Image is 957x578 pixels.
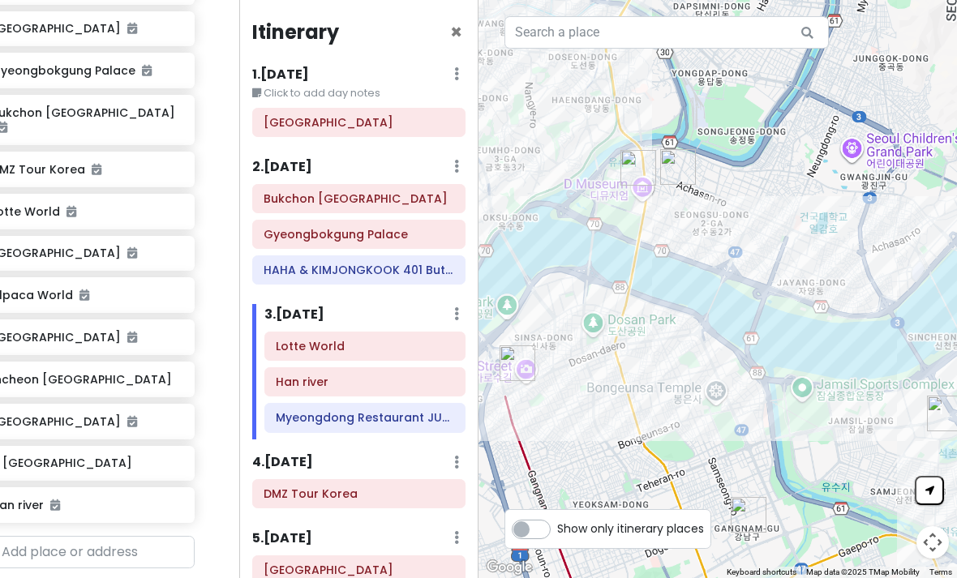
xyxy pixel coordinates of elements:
[727,567,796,578] button: Keyboard shortcuts
[127,247,137,259] i: Added to itinerary
[264,227,454,242] h6: Gyeongbokgung Palace
[450,23,462,42] button: Close
[929,567,952,576] a: Terms (opens in new tab)
[79,289,89,301] i: Added to itinerary
[127,23,137,34] i: Added to itinerary
[142,65,152,76] i: Added to itinerary
[276,375,454,389] h6: Han river
[252,19,339,45] h4: Itinerary
[806,567,920,576] span: Map data ©2025 TMap Mobility
[92,164,101,175] i: Added to itinerary
[252,85,466,101] small: Click to add day notes
[276,410,454,425] h6: Myeongdong Restaurant JUDEFU Hot Pot
[264,115,454,130] h6: Hongdae Street
[654,143,702,191] div: Seongsu, Seoul, Korea
[67,206,76,217] i: Added to itinerary
[916,526,949,559] button: Map camera controls
[264,263,454,277] h6: HAHA & KIMJONGKOOK 401 Butcher Restaurant
[264,306,324,323] h6: 3 . [DATE]
[264,191,454,206] h6: Bukchon Hanok Village
[127,332,137,343] i: Added to itinerary
[252,159,312,176] h6: 2 . [DATE]
[557,520,704,537] span: Show only itinerary places
[127,416,137,427] i: Added to itinerary
[724,490,773,539] div: Gangnam District
[483,557,536,578] img: Google
[614,143,663,192] div: Grandmother's Recipe
[483,557,536,578] a: Open this area in Google Maps (opens a new window)
[264,486,454,501] h6: DMZ Tour Korea
[276,339,454,353] h6: Lotte World
[504,16,829,49] input: Search a place
[50,499,60,511] i: Added to itinerary
[252,530,312,547] h6: 5 . [DATE]
[493,339,542,387] div: Daebongjib
[252,66,309,83] h6: 1 . [DATE]
[264,563,454,577] h6: Gangnam District
[450,19,462,45] span: Close itinerary
[252,454,313,471] h6: 4 . [DATE]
